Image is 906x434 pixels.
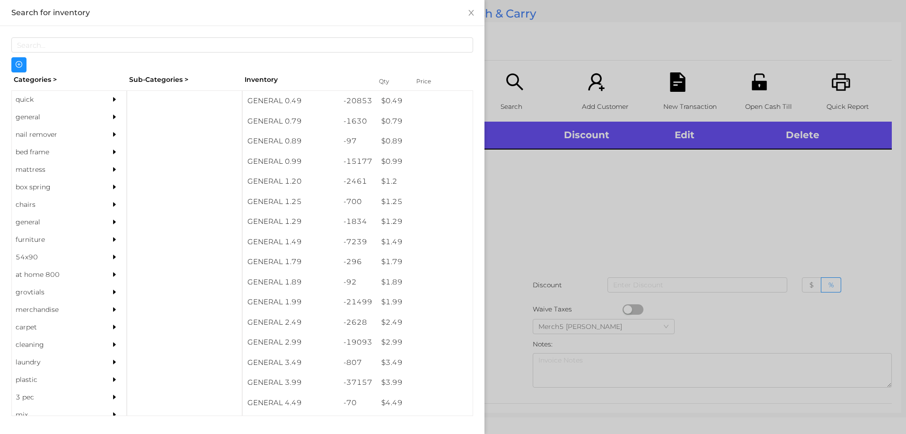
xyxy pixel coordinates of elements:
[339,232,377,252] div: -7239
[111,219,118,225] i: icon: caret-right
[11,72,127,87] div: Categories >
[111,341,118,348] i: icon: caret-right
[243,212,339,232] div: GENERAL 1.29
[339,151,377,172] div: -15177
[339,171,377,192] div: -2461
[111,306,118,313] i: icon: caret-right
[377,332,473,353] div: $ 2.99
[12,319,98,336] div: carpet
[243,272,339,292] div: GENERAL 1.89
[243,111,339,132] div: GENERAL 0.79
[339,91,377,111] div: -20853
[12,108,98,126] div: general
[127,72,242,87] div: Sub-Categories >
[377,151,473,172] div: $ 0.99
[243,232,339,252] div: GENERAL 1.49
[111,201,118,208] i: icon: caret-right
[377,393,473,413] div: $ 4.49
[243,332,339,353] div: GENERAL 2.99
[339,111,377,132] div: -1630
[111,96,118,103] i: icon: caret-right
[414,75,452,88] div: Price
[339,332,377,353] div: -19093
[11,57,26,72] button: icon: plus-circle
[339,212,377,232] div: -1834
[377,111,473,132] div: $ 0.79
[111,236,118,243] i: icon: caret-right
[339,372,377,393] div: -37157
[243,312,339,333] div: GENERAL 2.49
[11,8,473,18] div: Search for inventory
[111,411,118,418] i: icon: caret-right
[12,248,98,266] div: 54x90
[12,196,98,213] div: chairs
[339,131,377,151] div: -97
[111,131,118,138] i: icon: caret-right
[12,161,98,178] div: mattress
[467,9,475,17] i: icon: close
[243,252,339,272] div: GENERAL 1.79
[377,272,473,292] div: $ 1.89
[111,254,118,260] i: icon: caret-right
[111,324,118,330] i: icon: caret-right
[111,359,118,365] i: icon: caret-right
[12,371,98,389] div: plastic
[243,131,339,151] div: GENERAL 0.89
[111,114,118,120] i: icon: caret-right
[12,231,98,248] div: furniture
[12,283,98,301] div: grovtials
[243,292,339,312] div: GENERAL 1.99
[111,149,118,155] i: icon: caret-right
[243,151,339,172] div: GENERAL 0.99
[243,192,339,212] div: GENERAL 1.25
[111,289,118,295] i: icon: caret-right
[12,389,98,406] div: 3 pec
[243,91,339,111] div: GENERAL 0.49
[339,353,377,373] div: -807
[12,336,98,354] div: cleaning
[111,166,118,173] i: icon: caret-right
[377,171,473,192] div: $ 1.2
[12,354,98,371] div: laundry
[12,91,98,108] div: quick
[377,232,473,252] div: $ 1.49
[339,393,377,413] div: -70
[377,353,473,373] div: $ 3.49
[243,372,339,393] div: GENERAL 3.99
[377,192,473,212] div: $ 1.25
[12,143,98,161] div: bed frame
[339,312,377,333] div: -2628
[245,75,367,85] div: Inventory
[12,126,98,143] div: nail remover
[111,376,118,383] i: icon: caret-right
[243,393,339,413] div: GENERAL 4.49
[12,266,98,283] div: at home 800
[111,271,118,278] i: icon: caret-right
[377,131,473,151] div: $ 0.89
[12,301,98,319] div: merchandise
[243,171,339,192] div: GENERAL 1.20
[111,184,118,190] i: icon: caret-right
[377,91,473,111] div: $ 0.49
[377,312,473,333] div: $ 2.49
[243,353,339,373] div: GENERAL 3.49
[377,252,473,272] div: $ 1.79
[377,75,405,88] div: Qty
[339,272,377,292] div: -92
[12,213,98,231] div: general
[339,292,377,312] div: -21499
[11,37,473,53] input: Search...
[377,212,473,232] div: $ 1.29
[377,413,473,433] div: $ 4.99
[339,192,377,212] div: -700
[111,394,118,400] i: icon: caret-right
[339,252,377,272] div: -296
[243,413,339,433] div: GENERAL 4.99
[12,178,98,196] div: box spring
[377,372,473,393] div: $ 3.99
[12,406,98,424] div: mix
[377,292,473,312] div: $ 1.99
